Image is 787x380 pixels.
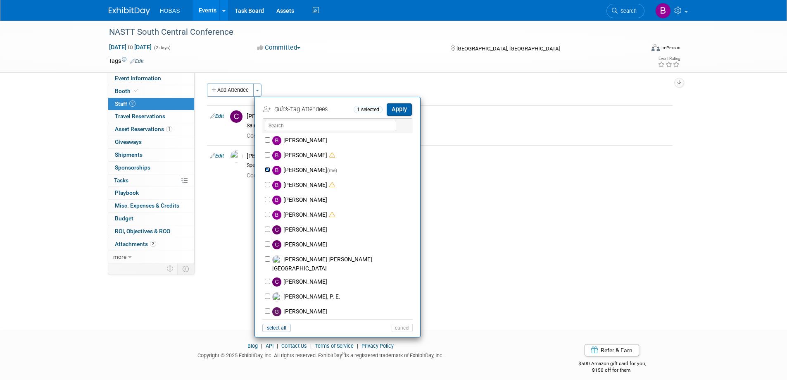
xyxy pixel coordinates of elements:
[651,44,660,51] img: Format-Inperson.png
[585,344,639,356] a: Refer & Earn
[115,126,172,132] span: Asset Reservations
[115,202,179,209] span: Misc. Expenses & Credits
[329,182,335,188] i: Double-book Warning: Potential Scheduling Conflict!
[230,110,243,123] img: C.jpg
[160,7,180,14] span: HOBAS
[247,152,669,160] div: [PERSON_NAME]
[108,200,194,212] a: Misc. Expenses & Credits
[270,208,416,222] label: [PERSON_NAME]
[259,343,264,349] span: |
[262,324,291,332] button: select all
[108,98,194,110] a: Staff2
[272,240,281,249] img: C.jpg
[247,172,265,179] span: Cost: $
[545,355,679,374] div: $500 Amazon gift card for you,
[210,113,224,119] a: Edit
[126,44,134,50] span: to
[109,57,144,65] td: Tags
[327,182,335,188] span: Double-book Warning! (potential scheduling conflict)
[150,241,156,247] span: 2
[545,367,679,374] div: $150 off for them.
[266,343,273,349] a: API
[134,88,138,93] i: Booth reservation complete
[207,84,254,97] button: Add Attendee
[361,343,394,349] a: Privacy Policy
[618,8,637,14] span: Search
[274,106,288,113] i: Quick
[606,4,644,18] a: Search
[327,167,337,173] span: (me)
[210,153,224,159] a: Edit
[108,238,194,251] a: Attachments2
[114,177,128,184] span: Tasks
[263,103,352,116] td: -Tag Attendees
[106,25,632,40] div: NASTT South Central Conference
[272,307,281,316] img: G.jpg
[115,100,136,107] span: Staff
[270,163,416,178] label: [PERSON_NAME]
[265,121,396,131] input: Search
[270,252,416,275] label: [PERSON_NAME] [PERSON_NAME][GEOGRAPHIC_DATA]
[247,132,265,139] span: Cost: $
[247,132,280,139] span: 0.00
[270,133,416,148] label: [PERSON_NAME]
[254,43,304,52] button: Committed
[270,289,416,304] label: [PERSON_NAME], P. E.
[270,193,416,208] label: [PERSON_NAME]
[315,343,354,349] a: Terms of Service
[272,151,281,160] img: B.jpg
[115,75,161,81] span: Event Information
[281,343,307,349] a: Contact Us
[177,263,194,274] td: Toggle Event Tabs
[166,126,172,132] span: 1
[272,181,281,190] img: B.jpg
[354,106,383,113] span: 1 selected
[270,178,416,193] label: [PERSON_NAME]
[247,122,669,129] div: Sales Representative
[108,187,194,199] a: Playbook
[327,211,335,218] span: Double-book Warning! (potential scheduling conflict)
[153,45,171,50] span: (2 days)
[108,110,194,123] a: Travel Reservations
[355,343,360,349] span: |
[163,263,178,274] td: Personalize Event Tab Strip
[387,103,412,115] button: Apply
[115,215,133,222] span: Budget
[457,45,560,52] span: [GEOGRAPHIC_DATA], [GEOGRAPHIC_DATA]
[272,166,281,175] img: B.jpg
[115,113,165,119] span: Travel Reservations
[109,350,533,359] div: Copyright © 2025 ExhibitDay, Inc. All rights reserved. ExhibitDay is a registered trademark of Ex...
[115,164,150,171] span: Sponsorships
[327,152,335,158] span: Double-book Warning! (potential scheduling conflict)
[109,43,152,51] span: [DATE] [DATE]
[108,72,194,85] a: Event Information
[108,162,194,174] a: Sponsorships
[108,136,194,148] a: Giveaways
[115,88,140,94] span: Booth
[270,237,416,252] label: [PERSON_NAME]
[270,304,416,319] label: [PERSON_NAME]
[272,277,281,287] img: C.jpg
[108,149,194,161] a: Shipments
[109,7,150,15] img: ExhibitDay
[113,253,126,260] span: more
[661,45,680,51] div: In-Person
[115,241,156,247] span: Attachments
[115,189,139,196] span: Playbook
[329,212,335,218] i: Double-book Warning: Potential Scheduling Conflict!
[108,123,194,136] a: Asset Reservations1
[108,225,194,238] a: ROI, Objectives & ROO
[247,162,669,169] div: Speaker
[108,174,194,187] a: Tasks
[247,172,280,179] span: 0.00
[115,151,143,158] span: Shipments
[108,251,194,263] a: more
[329,153,335,158] i: Double-book Warning: Potential Scheduling Conflict!
[108,213,194,225] a: Budget
[108,85,194,98] a: Booth
[270,275,416,289] label: [PERSON_NAME]
[596,43,681,55] div: Event Format
[272,196,281,205] img: B.jpg
[247,343,258,349] a: Blog
[130,58,144,64] a: Edit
